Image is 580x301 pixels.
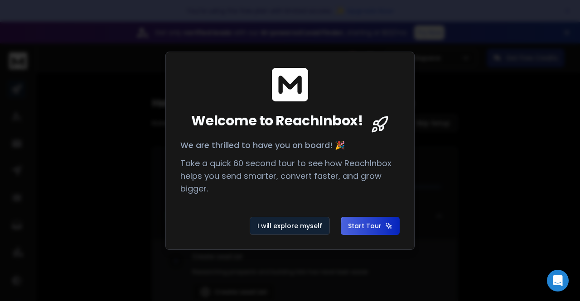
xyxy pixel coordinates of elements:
div: Open Intercom Messenger [547,270,569,291]
span: Start Tour [348,221,392,230]
button: Start Tour [341,217,400,235]
p: Take a quick 60 second tour to see how ReachInbox helps you send smarter, convert faster, and gro... [180,157,400,195]
p: We are thrilled to have you on board! 🎉 [180,139,400,152]
span: Welcome to ReachInbox! [191,113,363,129]
button: I will explore myself [250,217,330,235]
